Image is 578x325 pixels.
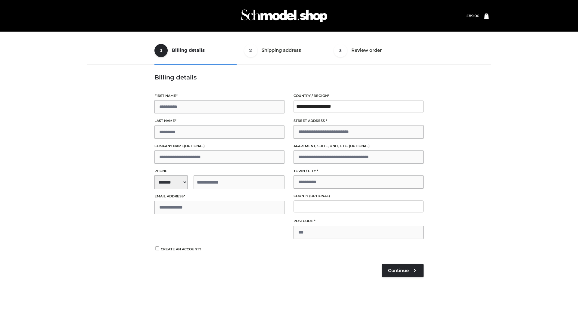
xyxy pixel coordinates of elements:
[294,118,424,124] label: Street address
[388,268,409,273] span: Continue
[349,144,370,148] span: (optional)
[239,4,329,28] img: Schmodel Admin 964
[382,264,424,277] a: Continue
[309,194,330,198] span: (optional)
[294,218,424,224] label: Postcode
[466,14,479,18] a: £89.00
[154,143,284,149] label: Company name
[161,247,201,251] span: Create an account?
[154,193,284,199] label: Email address
[294,93,424,99] label: Country / Region
[466,14,479,18] bdi: 89.00
[154,168,284,174] label: Phone
[154,93,284,99] label: First name
[466,14,469,18] span: £
[154,246,160,250] input: Create an account?
[294,193,424,199] label: County
[294,168,424,174] label: Town / City
[184,144,205,148] span: (optional)
[154,118,284,124] label: Last name
[154,74,424,81] h3: Billing details
[294,143,424,149] label: Apartment, suite, unit, etc.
